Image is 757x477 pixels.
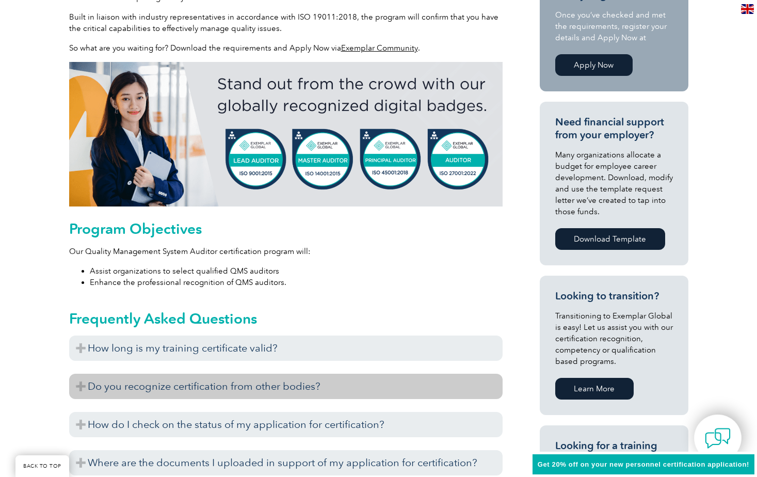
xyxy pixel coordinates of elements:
a: Learn More [555,378,634,400]
h3: Do you recognize certification from other bodies? [69,374,503,399]
a: BACK TO TOP [15,455,69,477]
img: en [741,4,754,14]
p: Our Quality Management System Auditor certification program will: [69,246,503,257]
span: Get 20% off on your new personnel certification application! [538,460,749,468]
h2: Program Objectives [69,220,503,237]
h2: Frequently Asked Questions [69,310,503,327]
a: Exemplar Community [341,43,418,53]
h3: How long is my training certificate valid? [69,336,503,361]
h3: Looking for a training course? [555,439,673,465]
p: Once you’ve checked and met the requirements, register your details and Apply Now at [555,9,673,43]
a: Download Template [555,228,665,250]
img: badges [69,62,503,206]
p: Many organizations allocate a budget for employee career development. Download, modify and use th... [555,149,673,217]
h3: Where are the documents I uploaded in support of my application for certification? [69,450,503,475]
p: Transitioning to Exemplar Global is easy! Let us assist you with our certification recognition, c... [555,310,673,367]
img: contact-chat.png [705,425,731,451]
h3: How do I check on the status of my application for certification? [69,412,503,437]
a: Apply Now [555,54,633,76]
li: Enhance the professional recognition of QMS auditors. [90,277,503,288]
p: So what are you waiting for? Download the requirements and Apply Now via . [69,42,503,54]
li: Assist organizations to select qualified QMS auditors [90,265,503,277]
h3: Looking to transition? [555,290,673,303]
p: Built in liaison with industry representatives in accordance with ISO 19011:2018, the program wil... [69,11,503,34]
h3: Need financial support from your employer? [555,116,673,141]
